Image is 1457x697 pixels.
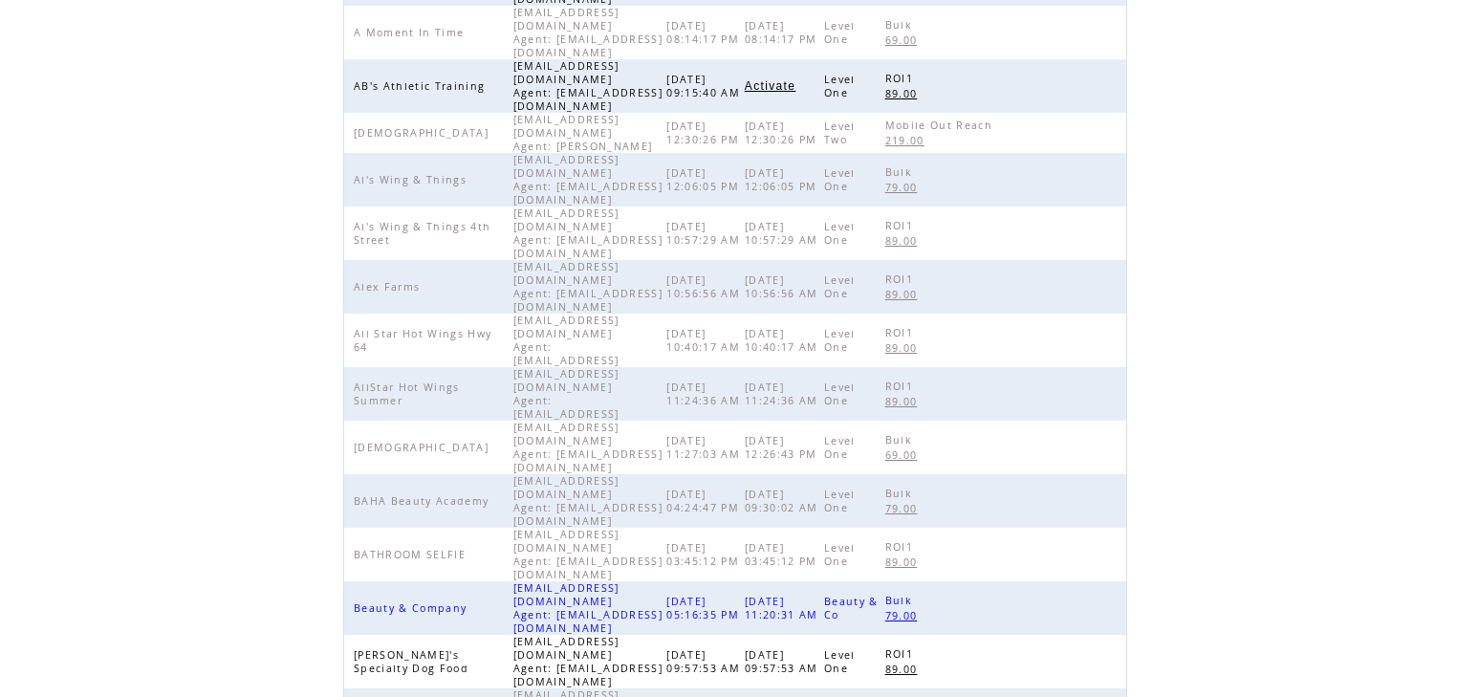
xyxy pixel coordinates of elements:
span: Mobile Out Reach [885,119,997,132]
span: [DATE] 08:14:17 PM [745,19,822,46]
span: Level One [824,220,856,247]
span: 219.00 [885,134,929,147]
span: ROI1 [885,326,918,339]
span: [EMAIL_ADDRESS][DOMAIN_NAME] Agent: [EMAIL_ADDRESS][DOMAIN_NAME] [513,260,663,314]
span: ROI1 [885,272,918,286]
span: [EMAIL_ADDRESS][DOMAIN_NAME] Agent: [EMAIL_ADDRESS][DOMAIN_NAME] [513,59,663,113]
span: [DATE] 12:30:26 PM [666,120,744,146]
span: BAHA Beauty Academy [354,494,493,508]
span: Bulk [885,433,917,447]
span: 79.00 [885,502,923,515]
span: 89.00 [885,288,923,301]
span: 89.00 [885,341,923,355]
span: Level One [824,488,856,514]
span: 89.00 [885,663,923,676]
a: 69.00 [885,447,927,463]
span: [DEMOGRAPHIC_DATA] [354,441,493,454]
span: [DATE] 10:56:56 AM [666,273,745,300]
span: Level One [824,648,856,675]
a: 89.00 [885,339,927,356]
span: 79.00 [885,609,923,622]
span: Bulk [885,487,917,500]
span: [EMAIL_ADDRESS][DOMAIN_NAME] Agent: [EMAIL_ADDRESS][DOMAIN_NAME] [513,474,663,528]
span: [DATE] 09:57:53 AM [666,648,745,675]
span: Alex Farms [354,280,424,294]
a: 89.00 [885,661,927,677]
span: [DATE] 11:24:36 AM [745,381,823,407]
span: 69.00 [885,33,923,47]
span: 89.00 [885,555,923,569]
a: 79.00 [885,179,927,195]
span: [EMAIL_ADDRESS][DOMAIN_NAME] Agent: [EMAIL_ADDRESS][DOMAIN_NAME] [513,581,663,635]
span: [DATE] 03:45:12 PM [745,541,822,568]
a: 79.00 [885,500,927,516]
span: Level One [824,73,856,99]
span: [PERSON_NAME]'s Specialty Dog Food [354,648,473,675]
span: [EMAIL_ADDRESS][DOMAIN_NAME] Agent: [EMAIL_ADDRESS][DOMAIN_NAME] [513,635,663,688]
span: AB's Athletic Training [354,79,489,93]
span: [DEMOGRAPHIC_DATA] [354,126,493,140]
span: [EMAIL_ADDRESS][DOMAIN_NAME] Agent: [EMAIL_ADDRESS][DOMAIN_NAME] [513,207,663,260]
span: Level One [824,273,856,300]
span: Level One [824,19,856,46]
a: 69.00 [885,32,927,48]
span: [DATE] 10:56:56 AM [745,273,823,300]
span: AllStar Hot Wings Summer [354,381,460,407]
span: [DATE] 09:30:02 AM [745,488,823,514]
span: [DATE] 10:57:29 AM [666,220,745,247]
span: 89.00 [885,395,923,408]
a: 89.00 [885,85,927,101]
a: 89.00 [885,232,927,249]
a: 89.00 [885,554,927,570]
a: 89.00 [885,393,927,409]
span: [EMAIL_ADDRESS][DOMAIN_NAME] Agent: [EMAIL_ADDRESS][DOMAIN_NAME] [513,153,663,207]
span: [EMAIL_ADDRESS][DOMAIN_NAME] Agent: [EMAIL_ADDRESS] [513,314,624,367]
span: Bulk [885,594,917,607]
span: [DATE] 11:27:03 AM [666,434,745,461]
span: Activate [745,79,795,93]
a: 89.00 [885,286,927,302]
span: [DATE] 09:57:53 AM [745,648,823,675]
span: ROI1 [885,540,918,554]
span: [EMAIL_ADDRESS][DOMAIN_NAME] Agent: [EMAIL_ADDRESS][DOMAIN_NAME] [513,421,663,474]
span: 69.00 [885,448,923,462]
span: [DATE] 12:30:26 PM [745,120,822,146]
span: Al's Wing & Things [354,173,471,186]
span: [DATE] 12:06:05 PM [666,166,744,193]
span: [DATE] 08:14:17 PM [666,19,744,46]
span: [EMAIL_ADDRESS][DOMAIN_NAME] Agent: [EMAIL_ADDRESS][DOMAIN_NAME] [513,528,663,581]
a: Activate [745,80,795,92]
span: All Star Hot Wings Hwy 64 [354,327,491,354]
span: Level One [824,434,856,461]
span: [DATE] 11:20:31 AM [745,595,823,621]
span: Level One [824,381,856,407]
span: BATHROOM SELFIE [354,548,470,561]
span: ROI1 [885,647,918,661]
span: [DATE] 12:06:05 PM [745,166,822,193]
span: [EMAIL_ADDRESS][DOMAIN_NAME] Agent: [EMAIL_ADDRESS][DOMAIN_NAME] [513,6,663,59]
span: 89.00 [885,234,923,248]
span: [DATE] 05:16:35 PM [666,595,744,621]
span: Level One [824,541,856,568]
span: [DATE] 11:24:36 AM [666,381,745,407]
a: 79.00 [885,607,927,623]
span: [DATE] 04:24:47 PM [666,488,744,514]
span: [DATE] 10:57:29 AM [745,220,823,247]
span: Level One [824,166,856,193]
span: [DATE] 10:40:17 AM [745,327,823,354]
span: ROI1 [885,380,918,393]
span: [DATE] 09:15:40 AM [666,73,745,99]
span: 79.00 [885,181,923,194]
span: [DATE] 10:40:17 AM [666,327,745,354]
span: Bulk [885,18,917,32]
span: [DATE] 12:26:43 PM [745,434,822,461]
span: Beauty & Co [824,595,879,621]
span: ROI1 [885,219,918,232]
span: [DATE] 03:45:12 PM [666,541,744,568]
span: Level One [824,327,856,354]
span: 89.00 [885,87,923,100]
span: A Moment In Time [354,26,468,39]
a: 219.00 [885,132,934,148]
span: Level Two [824,120,856,146]
span: ROI1 [885,72,918,85]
